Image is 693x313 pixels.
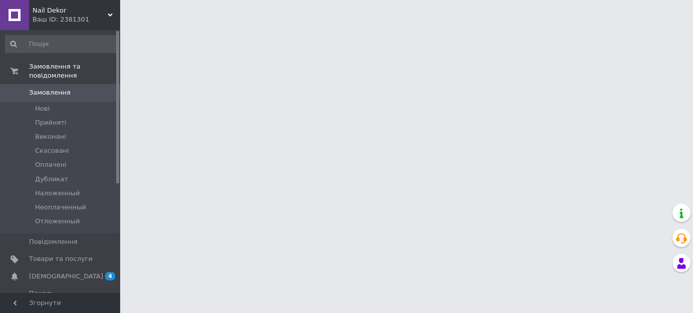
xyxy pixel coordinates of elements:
span: Неоплаченный [35,203,86,212]
span: Виконані [35,132,66,141]
span: Дубликат [35,175,68,184]
span: Отложенный [35,217,80,226]
span: Оплачені [35,160,67,169]
span: Повідомлення [29,237,78,246]
span: Nail Dekor [33,6,108,15]
span: Замовлення та повідомлення [29,62,120,80]
span: Наложенный [35,189,80,198]
div: Ваш ID: 2381301 [33,15,120,24]
span: [DEMOGRAPHIC_DATA] [29,272,103,281]
input: Пошук [5,35,118,53]
span: Товари та послуги [29,254,93,263]
span: Панель управління [29,289,93,307]
span: Скасовані [35,146,69,155]
span: 4 [105,272,115,280]
span: Нові [35,104,50,113]
span: Замовлення [29,88,71,97]
span: Прийняті [35,118,66,127]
